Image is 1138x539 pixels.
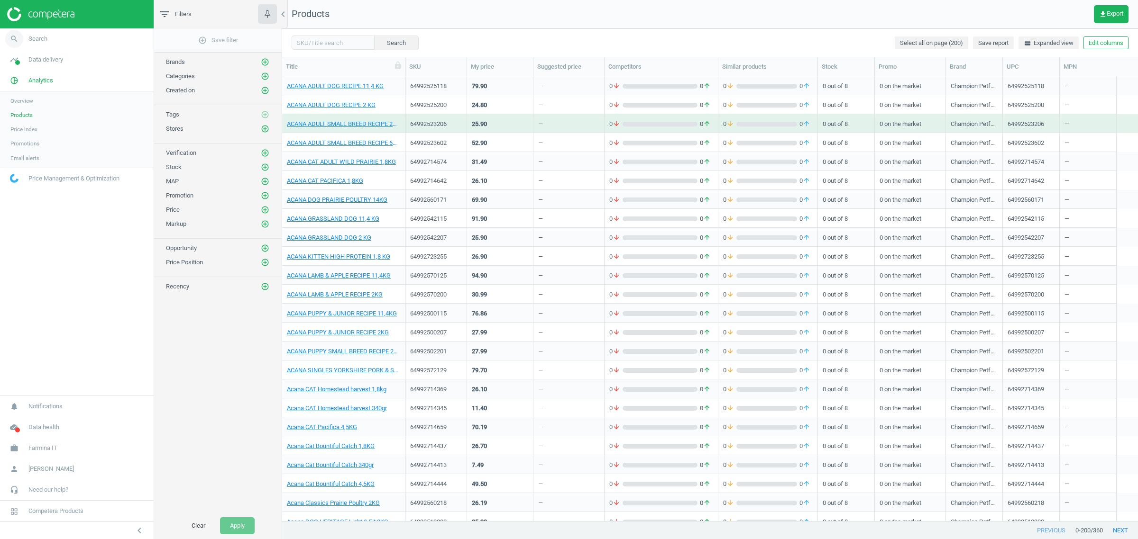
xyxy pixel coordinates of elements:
div: — [538,82,543,94]
span: 0 [697,252,713,261]
i: person [5,460,23,478]
i: add_circle_outline [261,177,269,186]
button: add_circle_outline [260,148,270,158]
div: — [538,177,543,189]
img: ajHJNr6hYgQAAAAASUVORK5CYII= [7,7,74,21]
a: Acana Cat Bountiful Catch 1,8KG [287,442,375,450]
i: arrow_downward [726,177,734,185]
i: arrow_downward [613,215,620,223]
a: ACANA SINGLES YORKSHIRE PORK & SQUASH RECIPE 11,4 [287,366,400,375]
div: 0 on the market [880,210,941,226]
div: 0 on the market [880,153,941,170]
span: 0 [697,101,713,109]
i: add_circle_outline [261,58,269,66]
div: 0 out of 8 [823,115,870,132]
button: add_circle_outline [260,57,270,67]
span: 0 [797,271,813,280]
span: 0 [797,139,813,147]
i: arrow_upward [703,252,711,261]
div: Suggested price [537,63,600,71]
button: add_circle_outlineSave filter [154,31,282,50]
div: — [538,196,543,207]
span: Price Position [166,259,203,266]
i: get_app [1099,10,1107,18]
span: 0 [609,158,623,166]
span: [PERSON_NAME] [28,465,74,473]
i: arrow_downward [726,158,734,166]
i: arrow_downward [613,234,620,242]
button: add_circle_outline [260,124,270,134]
div: 64992723255 [410,252,462,261]
div: — [538,120,543,132]
span: 0 [723,120,736,128]
div: 64992523602 [1008,139,1044,151]
i: arrow_upward [703,158,711,166]
i: arrow_upward [703,82,711,90]
div: 0 out of 8 [823,77,870,94]
div: 0 on the market [880,267,941,283]
div: 31.49 [472,158,487,166]
span: 0 [797,177,813,185]
span: 0 [797,82,813,90]
a: ACANA ADULT SMALL BREED RECIPE 2KG [287,120,400,128]
i: arrow_downward [726,271,734,280]
div: — [1065,77,1111,94]
i: arrow_upward [703,234,711,242]
i: arrow_upward [803,252,810,261]
i: arrow_upward [703,196,711,204]
div: — [1065,96,1111,113]
div: 64992542115 [1008,215,1044,226]
input: SKU/Title search [292,36,375,50]
span: Farmina IT [28,444,57,452]
div: 0 out of 8 [823,210,870,226]
span: Brands [166,58,185,65]
button: next [1103,522,1138,539]
button: add_circle_outline [260,177,270,186]
div: 64992523602 [410,139,462,147]
span: 0 [609,139,623,147]
span: Categories [166,72,195,80]
a: ACANA ADULT DOG RECIPE 11,4 KG [287,82,384,90]
span: 0 [797,252,813,261]
div: Champion Petfoods Acana [951,139,998,151]
button: horizontal_splitExpanded view [1019,36,1079,50]
i: arrow_downward [613,252,620,261]
div: 0 out of 8 [823,229,870,245]
span: Stock [166,163,182,171]
span: Search [28,35,47,43]
a: ACANA LAMB & APPLE RECIPE 2KG [287,290,383,299]
button: add_circle_outline [260,258,270,267]
span: Data delivery [28,55,63,64]
i: arrow_downward [726,82,734,90]
div: SKU [409,63,463,71]
i: arrow_downward [613,177,620,185]
div: 64992542207 [1008,234,1044,245]
button: add_circle_outline [260,205,270,215]
span: 0 [697,234,713,242]
i: add_circle_outline [261,191,269,200]
span: Price index [10,126,37,133]
i: add_circle_outline [261,258,269,267]
i: timeline [5,51,23,69]
span: Export [1099,10,1123,18]
button: get_appExport [1094,5,1129,23]
span: Promotion [166,192,193,199]
span: Save filter [198,36,238,45]
i: arrow_upward [803,120,810,128]
div: 0 out of 8 [823,267,870,283]
div: 0 out of 8 [823,172,870,189]
span: Filters [175,10,192,18]
i: horizontal_split [1024,39,1031,47]
button: add_circle_outline [260,162,270,172]
i: arrow_upward [803,215,810,223]
button: Save report [973,36,1014,50]
div: 25.90 [472,120,487,128]
div: — [538,252,543,264]
div: 0 out of 8 [823,153,870,170]
span: Markup [166,220,186,227]
div: Promo [879,63,942,71]
div: 24.80 [472,101,487,109]
i: arrow_upward [803,234,810,242]
i: arrow_upward [703,139,711,147]
div: Competitors [608,63,714,71]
